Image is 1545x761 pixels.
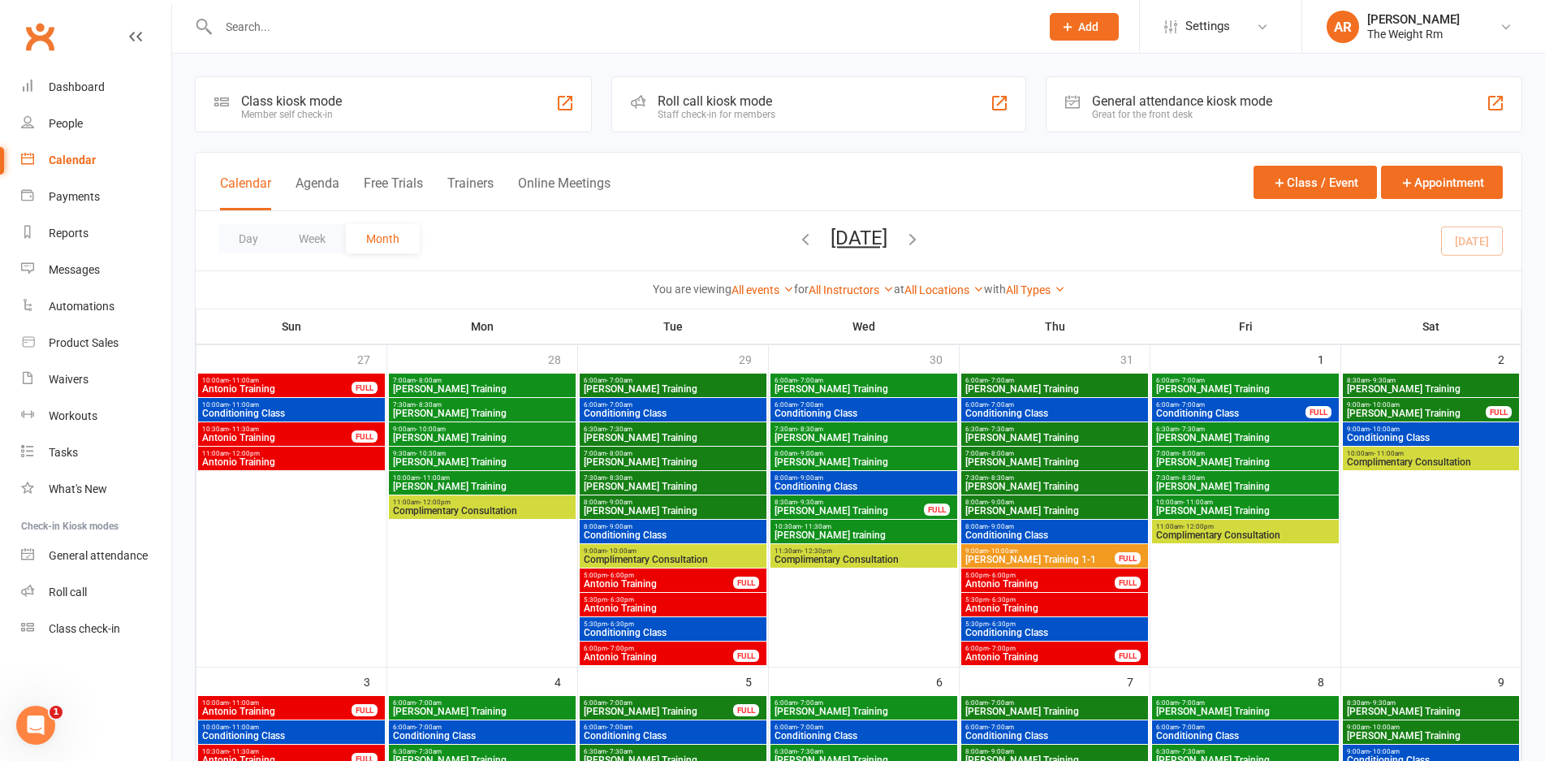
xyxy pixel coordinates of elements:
[1498,345,1521,372] div: 2
[1127,668,1150,694] div: 7
[607,572,634,579] span: - 6:00pm
[1346,433,1516,443] span: Conditioning Class
[965,603,1145,613] span: Antonio Training
[965,645,1116,652] span: 6:00pm
[1155,384,1336,394] span: [PERSON_NAME] Training
[583,377,763,384] span: 6:00am
[555,668,577,694] div: 4
[1092,109,1272,120] div: Great for the front desk
[392,384,572,394] span: [PERSON_NAME] Training
[965,377,1145,384] span: 6:00am
[1155,699,1336,707] span: 6:00am
[606,401,632,409] span: - 7:00am
[352,382,378,394] div: FULL
[49,586,87,599] div: Roll call
[965,628,1145,638] span: Conditioning Class
[733,704,759,716] div: FULL
[201,748,352,755] span: 10:30am
[1346,450,1516,457] span: 10:00am
[988,547,1018,555] span: - 10:00am
[583,482,763,491] span: [PERSON_NAME] Training
[49,80,105,93] div: Dashboard
[21,106,171,142] a: People
[1183,523,1214,530] span: - 12:00pm
[1179,724,1205,731] span: - 7:00am
[201,724,382,731] span: 10:00am
[420,499,451,506] span: - 12:00pm
[229,377,259,384] span: - 11:00am
[1179,401,1205,409] span: - 7:00am
[1006,283,1065,296] a: All Types
[49,227,88,240] div: Reports
[774,474,954,482] span: 8:00am
[965,499,1145,506] span: 8:00am
[894,283,904,296] strong: at
[965,384,1145,394] span: [PERSON_NAME] Training
[392,499,572,506] span: 11:00am
[49,300,114,313] div: Automations
[989,620,1016,628] span: - 6:30pm
[1155,724,1336,731] span: 6:00am
[988,699,1014,707] span: - 7:00am
[1370,377,1396,384] span: - 9:30am
[831,227,887,249] button: [DATE]
[1078,20,1098,33] span: Add
[1346,724,1516,731] span: 9:00am
[1155,707,1336,716] span: [PERSON_NAME] Training
[21,538,171,574] a: General attendance kiosk mode
[352,430,378,443] div: FULL
[797,450,823,457] span: - 9:00am
[1155,457,1336,467] span: [PERSON_NAME] Training
[229,699,259,707] span: - 11:00am
[1370,426,1400,433] span: - 10:00am
[387,309,578,344] th: Mon
[965,572,1116,579] span: 5:00pm
[965,450,1145,457] span: 7:00am
[1367,12,1460,27] div: [PERSON_NAME]
[965,724,1145,731] span: 6:00am
[1050,13,1119,41] button: Add
[774,401,954,409] span: 6:00am
[583,409,763,418] span: Conditioning Class
[1305,406,1331,418] div: FULL
[606,699,632,707] span: - 7:00am
[583,474,763,482] span: 7:30am
[1370,401,1400,409] span: - 10:00am
[392,426,572,433] span: 9:00am
[1374,450,1404,457] span: - 11:00am
[1185,8,1230,45] span: Settings
[732,283,794,296] a: All events
[965,731,1145,741] span: Conditioning Class
[965,707,1145,716] span: [PERSON_NAME] Training
[1155,731,1336,741] span: Conditioning Class
[606,523,632,530] span: - 9:00am
[583,426,763,433] span: 6:30am
[392,457,572,467] span: [PERSON_NAME] Training
[583,620,763,628] span: 5:30pm
[1179,699,1205,707] span: - 7:00am
[797,724,823,731] span: - 7:00am
[352,704,378,716] div: FULL
[392,482,572,491] span: [PERSON_NAME] Training
[797,401,823,409] span: - 7:00am
[774,530,954,540] span: [PERSON_NAME] training
[965,482,1145,491] span: [PERSON_NAME] Training
[1346,707,1516,716] span: [PERSON_NAME] Training
[745,668,768,694] div: 5
[201,377,352,384] span: 10:00am
[583,707,734,716] span: [PERSON_NAME] Training
[739,345,768,372] div: 29
[984,283,1006,296] strong: with
[774,547,954,555] span: 11:30am
[988,401,1014,409] span: - 7:00am
[201,699,352,707] span: 10:00am
[1120,345,1150,372] div: 31
[583,530,763,540] span: Conditioning Class
[1155,450,1336,457] span: 7:00am
[583,401,763,409] span: 6:00am
[606,450,632,457] span: - 8:00am
[733,577,759,589] div: FULL
[1318,345,1340,372] div: 1
[1155,426,1336,433] span: 6:30am
[49,482,107,495] div: What's New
